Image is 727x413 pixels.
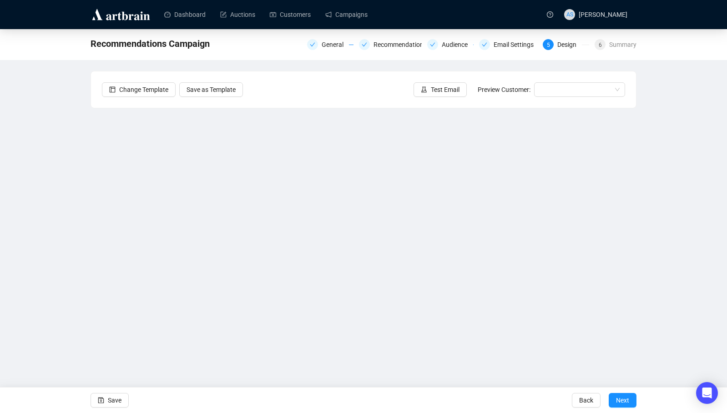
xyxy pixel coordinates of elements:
span: Back [579,388,593,413]
div: Recommendations [359,39,422,50]
div: General [322,39,349,50]
button: Next [609,393,636,408]
div: 6Summary [595,39,636,50]
div: Design [557,39,582,50]
span: 5 [547,42,550,48]
button: Back [572,393,601,408]
span: check [362,42,367,47]
span: AS [566,10,573,19]
span: 6 [599,42,602,48]
a: Campaigns [325,3,368,26]
div: Open Intercom Messenger [696,382,718,404]
div: 5Design [543,39,589,50]
span: Save as Template [187,85,236,95]
span: [PERSON_NAME] [579,11,627,18]
button: Change Template [102,82,176,97]
span: save [98,397,104,403]
a: Customers [270,3,311,26]
button: Test Email [414,82,467,97]
button: Save [91,393,129,408]
a: Dashboard [164,3,206,26]
span: Test Email [431,85,459,95]
div: Email Settings [494,39,539,50]
div: Summary [609,39,636,50]
div: General [307,39,353,50]
span: Change Template [119,85,168,95]
div: Audience [427,39,474,50]
span: Preview Customer: [478,86,530,93]
div: Audience [442,39,473,50]
span: layout [109,86,116,93]
button: Save as Template [179,82,243,97]
span: question-circle [547,11,553,18]
span: check [430,42,435,47]
span: experiment [421,86,427,93]
span: Save [108,388,121,413]
span: Recommendations Campaign [91,36,210,51]
span: check [482,42,487,47]
div: Email Settings [479,39,537,50]
span: Next [616,388,629,413]
div: Recommendations [374,39,432,50]
span: check [310,42,315,47]
a: Auctions [220,3,255,26]
img: logo [91,7,151,22]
